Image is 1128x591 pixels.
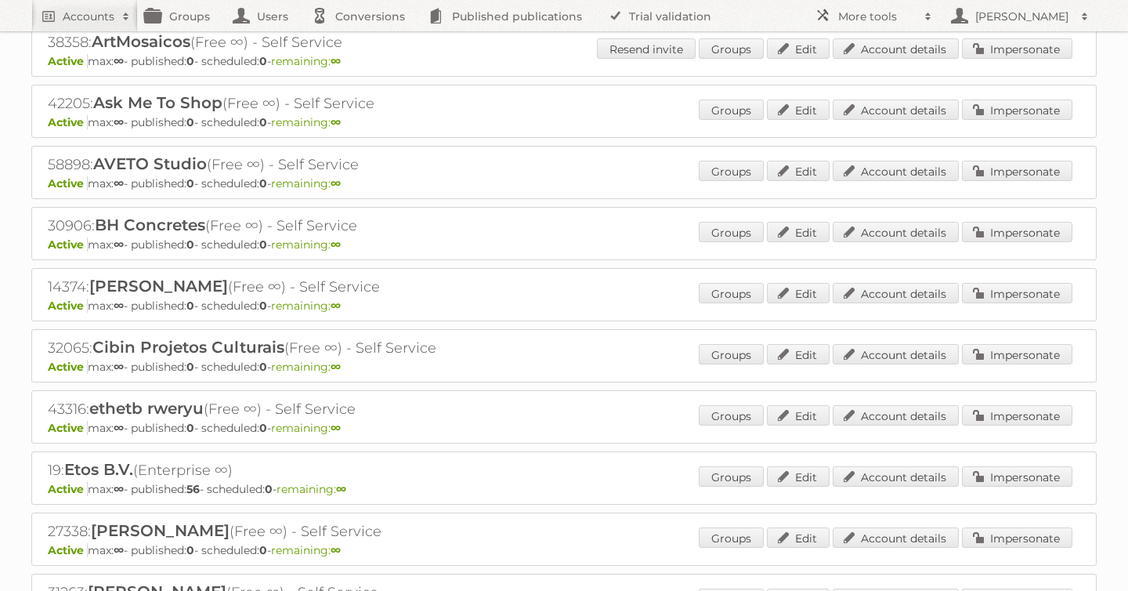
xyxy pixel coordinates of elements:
[93,154,207,173] span: AVETO Studio
[962,405,1072,426] a: Impersonate
[186,54,194,68] strong: 0
[48,237,88,252] span: Active
[48,460,596,480] h2: 19: (Enterprise ∞)
[114,543,124,557] strong: ∞
[767,38,830,59] a: Edit
[48,277,596,297] h2: 14374: (Free ∞) - Self Service
[114,237,124,252] strong: ∞
[186,543,194,557] strong: 0
[331,176,341,190] strong: ∞
[114,54,124,68] strong: ∞
[48,32,596,53] h2: 38358: (Free ∞) - Self Service
[48,399,596,419] h2: 43316: (Free ∞) - Self Service
[271,176,341,190] span: remaining:
[259,421,267,435] strong: 0
[114,421,124,435] strong: ∞
[699,405,764,426] a: Groups
[271,543,341,557] span: remaining:
[48,299,1080,313] p: max: - published: - scheduled: -
[699,161,764,181] a: Groups
[186,421,194,435] strong: 0
[186,115,194,129] strong: 0
[767,283,830,303] a: Edit
[48,216,596,236] h2: 30906: (Free ∞) - Self Service
[48,482,1080,496] p: max: - published: - scheduled: -
[63,9,114,24] h2: Accounts
[271,237,341,252] span: remaining:
[92,338,284,357] span: Cibin Projetos Culturais
[962,161,1072,181] a: Impersonate
[962,466,1072,487] a: Impersonate
[331,54,341,68] strong: ∞
[767,405,830,426] a: Edit
[48,521,596,542] h2: 27338: (Free ∞) - Self Service
[64,460,133,479] span: Etos B.V.
[833,528,959,548] a: Account details
[93,93,222,112] span: Ask Me To Shop
[89,277,228,295] span: [PERSON_NAME]
[331,115,341,129] strong: ∞
[48,115,88,129] span: Active
[699,38,764,59] a: Groups
[48,54,1080,68] p: max: - published: - scheduled: -
[699,344,764,364] a: Groups
[767,344,830,364] a: Edit
[91,521,230,540] span: [PERSON_NAME]
[48,421,88,435] span: Active
[699,528,764,548] a: Groups
[833,466,959,487] a: Account details
[767,466,830,487] a: Edit
[114,115,124,129] strong: ∞
[767,100,830,120] a: Edit
[271,421,341,435] span: remaining:
[767,222,830,242] a: Edit
[962,222,1072,242] a: Impersonate
[699,466,764,487] a: Groups
[277,482,346,496] span: remaining:
[48,543,1080,557] p: max: - published: - scheduled: -
[699,222,764,242] a: Groups
[265,482,273,496] strong: 0
[114,360,124,374] strong: ∞
[48,482,88,496] span: Active
[331,543,341,557] strong: ∞
[962,344,1072,364] a: Impersonate
[336,482,346,496] strong: ∞
[767,161,830,181] a: Edit
[271,115,341,129] span: remaining:
[597,38,696,59] a: Resend invite
[962,38,1072,59] a: Impersonate
[259,299,267,313] strong: 0
[271,360,341,374] span: remaining:
[48,360,88,374] span: Active
[48,360,1080,374] p: max: - published: - scheduled: -
[271,299,341,313] span: remaining:
[186,482,200,496] strong: 56
[259,237,267,252] strong: 0
[48,115,1080,129] p: max: - published: - scheduled: -
[114,176,124,190] strong: ∞
[259,360,267,374] strong: 0
[271,54,341,68] span: remaining:
[48,154,596,175] h2: 58898: (Free ∞) - Self Service
[48,543,88,557] span: Active
[962,100,1072,120] a: Impersonate
[114,299,124,313] strong: ∞
[95,216,205,234] span: BH Concretes
[838,9,916,24] h2: More tools
[48,338,596,358] h2: 32065: (Free ∞) - Self Service
[962,283,1072,303] a: Impersonate
[833,38,959,59] a: Account details
[699,283,764,303] a: Groups
[833,283,959,303] a: Account details
[331,299,341,313] strong: ∞
[186,299,194,313] strong: 0
[48,421,1080,435] p: max: - published: - scheduled: -
[833,100,959,120] a: Account details
[48,176,88,190] span: Active
[48,299,88,313] span: Active
[259,115,267,129] strong: 0
[114,482,124,496] strong: ∞
[833,222,959,242] a: Account details
[331,237,341,252] strong: ∞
